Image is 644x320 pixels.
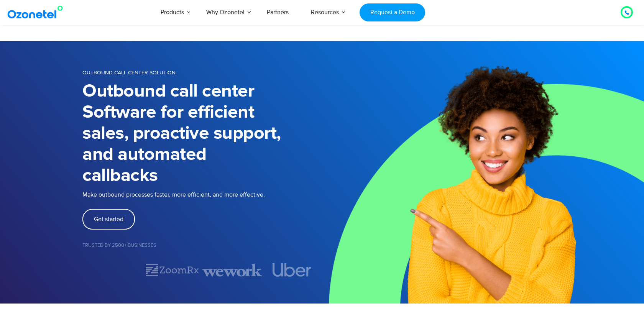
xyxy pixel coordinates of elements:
[145,263,200,277] img: zoomrx
[142,263,202,277] div: 2 of 7
[273,263,312,277] img: uber
[82,263,322,277] div: Image Carousel
[202,263,262,277] div: 3 of 7
[262,263,322,277] div: 4 of 7
[360,3,425,21] a: Request a Demo
[94,216,123,222] span: Get started
[82,266,142,275] div: 1 of 7
[82,69,176,76] span: OUTBOUND CALL CENTER SOLUTION
[202,263,262,277] img: wework
[82,209,135,230] a: Get started
[82,81,322,186] h1: Outbound call center Software for efficient sales, proactive support, and automated callbacks
[82,243,322,248] h5: Trusted by 2500+ Businesses
[82,190,322,199] p: Make outbound processes faster, more efficient, and more effective.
